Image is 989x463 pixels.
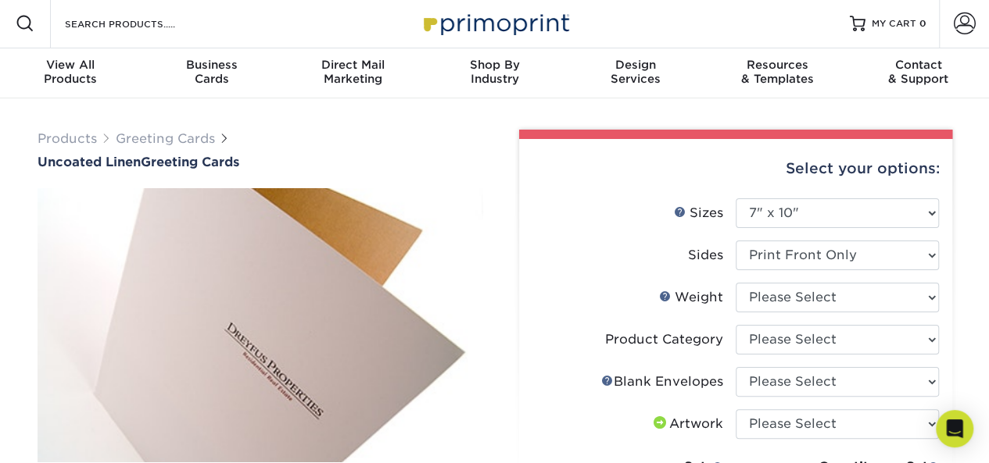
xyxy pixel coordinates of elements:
a: Products [38,131,97,146]
div: Blank Envelopes [601,372,723,391]
span: Resources [707,58,848,72]
div: Select your options: [532,139,940,198]
a: Resources& Templates [707,48,848,98]
div: Artwork [650,415,723,433]
div: Open Intercom Messenger [936,410,973,447]
span: Business [142,58,283,72]
div: Product Category [605,330,723,349]
span: Shop By [424,58,565,72]
a: Direct MailMarketing [282,48,424,98]
a: Uncoated LinenGreeting Cards [38,155,483,169]
a: Greeting Cards [116,131,215,146]
div: Services [565,58,707,86]
div: Industry [424,58,565,86]
span: Design [565,58,707,72]
div: Cards [142,58,283,86]
iframe: Google Customer Reviews [4,415,133,458]
span: Direct Mail [282,58,424,72]
span: 0 [919,18,926,29]
div: Sizes [674,204,723,223]
div: Sides [688,246,723,265]
div: Marketing [282,58,424,86]
a: Shop ByIndustry [424,48,565,98]
span: Uncoated Linen [38,155,141,169]
a: Contact& Support [847,48,989,98]
input: SEARCH PRODUCTS..... [63,14,216,33]
span: MY CART [872,17,916,30]
div: & Templates [707,58,848,86]
h1: Greeting Cards [38,155,483,169]
a: DesignServices [565,48,707,98]
a: BusinessCards [142,48,283,98]
div: Weight [659,288,723,307]
div: & Support [847,58,989,86]
span: Contact [847,58,989,72]
img: Primoprint [417,6,573,40]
